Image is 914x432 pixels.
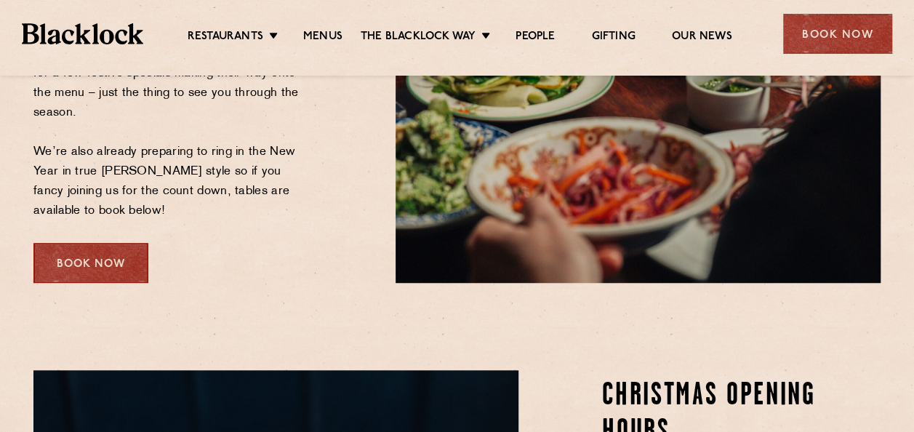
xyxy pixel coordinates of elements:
[33,243,148,283] div: Book Now
[303,30,342,46] a: Menus
[591,30,635,46] a: Gifting
[361,30,476,46] a: The Blacklock Way
[516,30,555,46] a: People
[783,14,892,54] div: Book Now
[672,30,732,46] a: Our News
[188,30,263,46] a: Restaurants
[22,23,143,44] img: BL_Textured_Logo-footer-cropped.svg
